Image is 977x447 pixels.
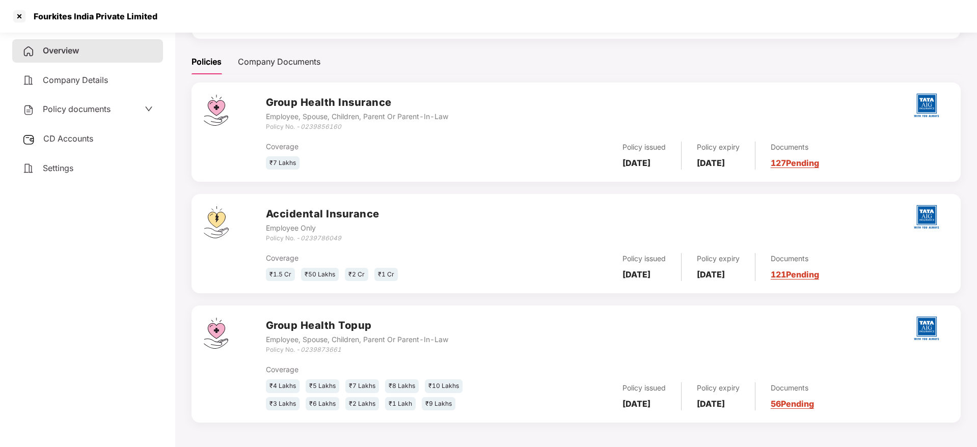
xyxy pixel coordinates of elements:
h3: Group Health Insurance [266,95,448,110]
b: [DATE] [697,158,725,168]
div: Policy issued [622,253,666,264]
b: [DATE] [622,399,650,409]
b: [DATE] [697,269,725,280]
div: ₹10 Lakhs [425,379,463,393]
img: svg+xml;base64,PHN2ZyB4bWxucz0iaHR0cDovL3d3dy53My5vcmcvMjAwMC9zdmciIHdpZHRoPSI0Ny43MTQiIGhlaWdodD... [204,318,228,349]
img: svg+xml;base64,PHN2ZyB4bWxucz0iaHR0cDovL3d3dy53My5vcmcvMjAwMC9zdmciIHdpZHRoPSIyNCIgaGVpZ2h0PSIyNC... [22,74,35,87]
div: Policies [192,55,222,68]
a: 127 Pending [771,158,819,168]
div: Policy No. - [266,234,379,243]
img: tatag.png [909,311,944,346]
img: svg+xml;base64,PHN2ZyB4bWxucz0iaHR0cDovL3d3dy53My5vcmcvMjAwMC9zdmciIHdpZHRoPSI0Ny43MTQiIGhlaWdodD... [204,95,228,126]
div: Policy issued [622,142,666,153]
div: ₹2 Cr [345,268,368,282]
div: ₹6 Lakhs [306,397,339,411]
div: Fourkites India Private Limited [28,11,157,21]
div: ₹2 Lakhs [345,397,379,411]
div: Company Documents [238,55,320,68]
div: ₹9 Lakhs [422,397,455,411]
div: Policy expiry [697,382,740,394]
div: Policy No. - [266,122,448,132]
div: ₹1 Cr [374,268,398,282]
div: Policy issued [622,382,666,394]
span: Policy documents [43,104,111,114]
div: Coverage [266,364,494,375]
div: Documents [771,253,819,264]
div: Documents [771,142,819,153]
span: Settings [43,163,73,173]
div: Employee Only [266,222,379,234]
span: Overview [43,45,79,55]
div: Employee, Spouse, Children, Parent Or Parent-In-Law [266,334,448,345]
div: ₹4 Lakhs [266,379,300,393]
b: [DATE] [622,158,650,168]
span: down [145,105,153,113]
div: ₹1.5 Cr [266,268,295,282]
i: 0239873661 [301,346,341,353]
img: svg+xml;base64,PHN2ZyB4bWxucz0iaHR0cDovL3d3dy53My5vcmcvMjAwMC9zdmciIHdpZHRoPSIyNCIgaGVpZ2h0PSIyNC... [22,104,35,116]
div: Policy expiry [697,142,740,153]
h3: Accidental Insurance [266,206,379,222]
div: Coverage [266,141,494,152]
div: ₹7 Lakhs [345,379,379,393]
div: Documents [771,382,814,394]
div: Policy No. - [266,345,448,355]
img: svg+xml;base64,PHN2ZyB4bWxucz0iaHR0cDovL3d3dy53My5vcmcvMjAwMC9zdmciIHdpZHRoPSI0OS4zMjEiIGhlaWdodD... [204,206,229,238]
div: ₹7 Lakhs [266,156,300,170]
div: Coverage [266,253,494,264]
b: [DATE] [697,399,725,409]
img: tatag.png [909,199,944,235]
img: svg+xml;base64,PHN2ZyB4bWxucz0iaHR0cDovL3d3dy53My5vcmcvMjAwMC9zdmciIHdpZHRoPSIyNCIgaGVpZ2h0PSIyNC... [22,162,35,175]
div: ₹5 Lakhs [306,379,339,393]
b: [DATE] [622,269,650,280]
img: svg+xml;base64,PHN2ZyB3aWR0aD0iMjUiIGhlaWdodD0iMjQiIHZpZXdCb3g9IjAgMCAyNSAyNCIgZmlsbD0ibm9uZSIgeG... [22,133,35,146]
a: 56 Pending [771,399,814,409]
h3: Group Health Topup [266,318,448,333]
img: svg+xml;base64,PHN2ZyB4bWxucz0iaHR0cDovL3d3dy53My5vcmcvMjAwMC9zdmciIHdpZHRoPSIyNCIgaGVpZ2h0PSIyNC... [22,45,35,58]
i: 0239856160 [301,123,341,130]
i: 0239786049 [301,234,341,242]
span: CD Accounts [43,133,93,144]
img: tatag.png [909,88,944,123]
div: ₹50 Lakhs [301,268,339,282]
div: ₹8 Lakhs [385,379,419,393]
div: ₹3 Lakhs [266,397,300,411]
div: Employee, Spouse, Children, Parent Or Parent-In-Law [266,111,448,122]
a: 121 Pending [771,269,819,280]
span: Company Details [43,75,108,85]
div: Policy expiry [697,253,740,264]
div: ₹1 Lakh [385,397,416,411]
